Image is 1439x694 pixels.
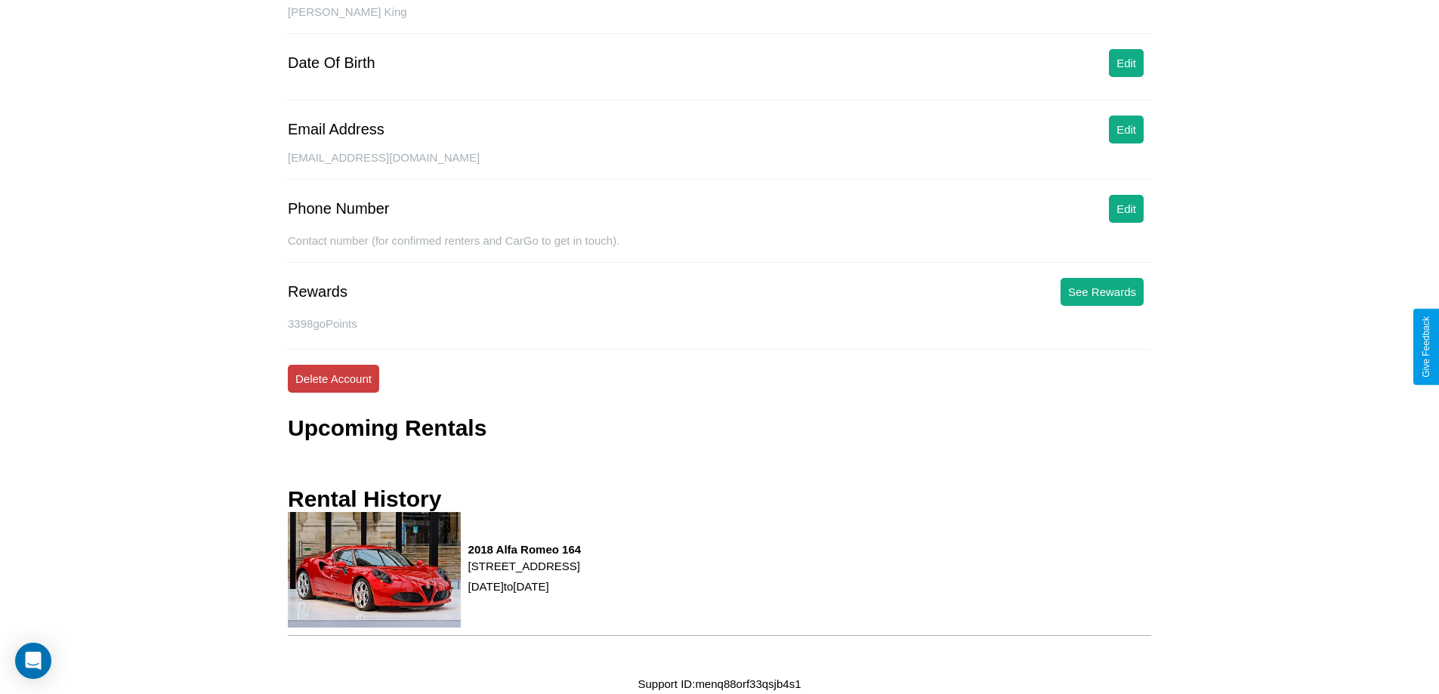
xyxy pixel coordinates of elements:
[638,674,801,694] p: Support ID: menq88orf33qsjb4s1
[15,643,51,679] div: Open Intercom Messenger
[468,543,582,556] h3: 2018 Alfa Romeo 164
[288,313,1151,334] p: 3398 goPoints
[1109,49,1144,77] button: Edit
[288,200,390,217] div: Phone Number
[1109,195,1144,223] button: Edit
[288,283,347,301] div: Rewards
[288,486,441,512] h3: Rental History
[288,121,384,138] div: Email Address
[288,415,486,441] h3: Upcoming Rentals
[288,234,1151,263] div: Contact number (for confirmed renters and CarGo to get in touch).
[288,512,461,627] img: rental
[288,54,375,72] div: Date Of Birth
[288,5,1151,34] div: [PERSON_NAME] King
[468,576,582,597] p: [DATE] to [DATE]
[288,151,1151,180] div: [EMAIL_ADDRESS][DOMAIN_NAME]
[1061,278,1144,306] button: See Rewards
[468,556,582,576] p: [STREET_ADDRESS]
[1421,316,1431,378] div: Give Feedback
[288,365,379,393] button: Delete Account
[1109,116,1144,143] button: Edit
